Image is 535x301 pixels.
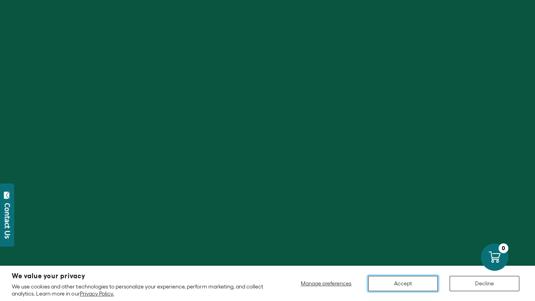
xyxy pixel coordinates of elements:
span: Manage preferences [301,280,351,286]
button: Accept [368,276,438,291]
button: Manage preferences [296,276,356,291]
div: 0 [499,243,508,253]
p: We use cookies and other technologies to personalize your experience, perform marketing, and coll... [12,283,271,297]
div: Contact Us [4,203,11,239]
h2: We value your privacy [12,273,271,279]
a: Privacy Policy. [80,290,114,297]
button: Decline [450,276,519,291]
